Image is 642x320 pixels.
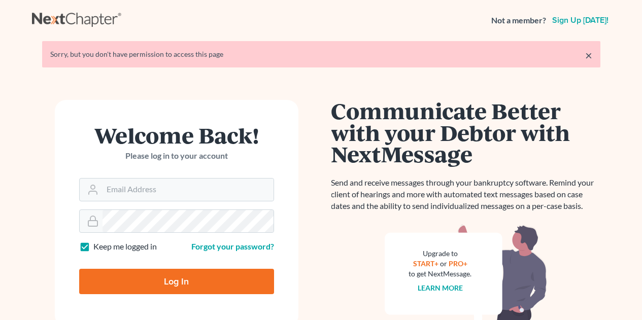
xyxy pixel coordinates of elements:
div: Sorry, but you don't have permission to access this page [50,49,592,59]
input: Log In [79,269,274,294]
a: Learn more [418,283,463,292]
input: Email Address [103,179,274,201]
div: Upgrade to [409,248,472,259]
div: to get NextMessage. [409,269,472,279]
h1: Welcome Back! [79,124,274,146]
a: × [585,49,592,61]
span: or [440,259,447,268]
a: Forgot your password? [191,241,274,251]
a: PRO+ [449,259,467,268]
p: Send and receive messages through your bankruptcy software. Remind your client of hearings and mo... [331,177,600,212]
a: START+ [413,259,438,268]
strong: Not a member? [491,15,546,26]
h1: Communicate Better with your Debtor with NextMessage [331,100,600,165]
p: Please log in to your account [79,150,274,162]
a: Sign up [DATE]! [550,16,611,24]
label: Keep me logged in [93,241,157,253]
